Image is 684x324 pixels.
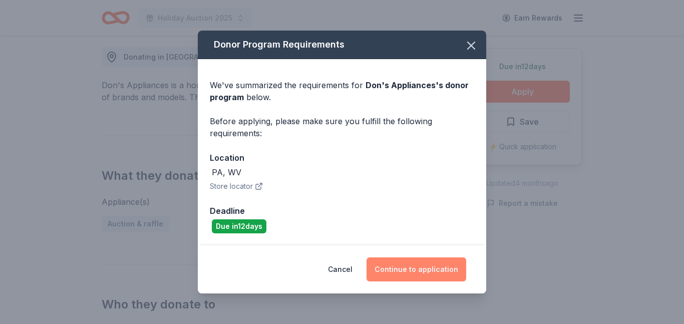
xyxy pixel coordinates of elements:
button: Cancel [328,257,353,281]
div: Due in 12 days [212,219,266,233]
div: Donor Program Requirements [198,31,486,59]
button: Continue to application [367,257,466,281]
div: Before applying, please make sure you fulfill the following requirements: [210,115,474,139]
button: Store locator [210,180,263,192]
div: Location [210,151,474,164]
div: Deadline [210,204,474,217]
div: PA, WV [212,166,241,178]
div: We've summarized the requirements for below. [210,79,474,103]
